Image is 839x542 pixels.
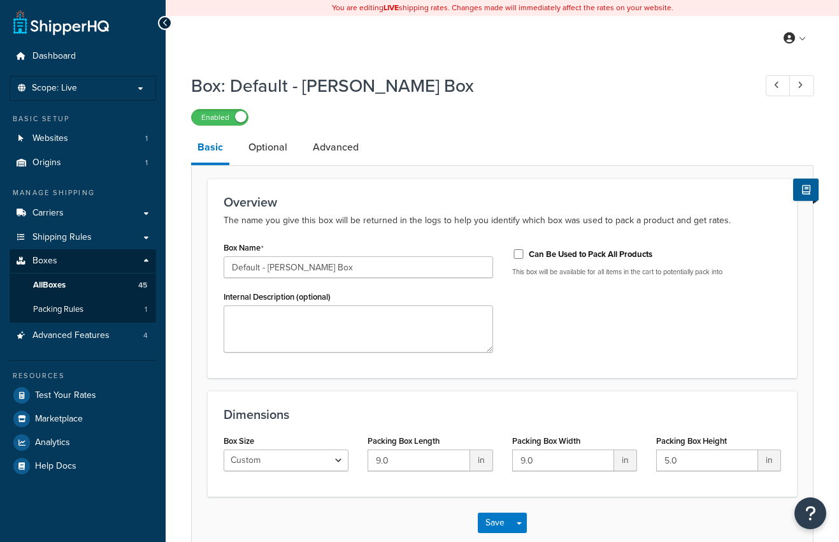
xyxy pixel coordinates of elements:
[512,267,782,277] p: This box will be available for all items in the cart to potentially pack into
[224,407,781,421] h3: Dimensions
[10,151,156,175] a: Origins1
[32,133,68,144] span: Websites
[35,390,96,401] span: Test Your Rates
[10,226,156,249] a: Shipping Rules
[614,450,637,471] span: in
[32,208,64,219] span: Carriers
[35,414,83,425] span: Marketplace
[145,133,148,144] span: 1
[192,110,248,125] label: Enabled
[368,436,440,446] label: Packing Box Length
[224,292,331,302] label: Internal Description (optional)
[10,187,156,198] div: Manage Shipping
[32,83,77,94] span: Scope: Live
[32,51,76,62] span: Dashboard
[33,304,83,315] span: Packing Rules
[10,127,156,150] a: Websites1
[33,280,66,291] span: All Boxes
[766,75,791,96] a: Previous Record
[10,45,156,68] a: Dashboard
[224,243,264,253] label: Box Name
[145,304,147,315] span: 1
[32,256,57,267] span: Boxes
[35,437,70,448] span: Analytics
[10,407,156,430] a: Marketplace
[35,461,76,472] span: Help Docs
[145,157,148,168] span: 1
[10,370,156,381] div: Resources
[224,213,781,228] p: The name you give this box will be returned in the logs to help you identify which box was used t...
[242,132,294,163] a: Optional
[224,195,781,209] h3: Overview
[478,513,512,533] button: Save
[10,249,156,322] li: Boxes
[529,249,652,260] label: Can Be Used to Pack All Products
[143,330,148,341] span: 4
[10,324,156,348] a: Advanced Features4
[32,330,110,341] span: Advanced Features
[656,436,727,446] label: Packing Box Height
[10,384,156,407] a: Test Your Rates
[10,324,156,348] li: Advanced Features
[32,232,92,243] span: Shipping Rules
[10,127,156,150] li: Websites
[10,201,156,225] a: Carriers
[793,179,819,201] button: Show Help Docs
[10,151,156,175] li: Origins
[789,75,814,96] a: Next Record
[10,298,156,321] li: Packing Rules
[470,450,493,471] span: in
[10,298,156,321] a: Packing Rules1
[10,431,156,454] a: Analytics
[306,132,365,163] a: Advanced
[32,157,61,168] span: Origins
[10,114,156,124] div: Basic Setup
[10,249,156,273] a: Boxes
[384,2,399,13] b: LIVE
[10,274,156,297] a: AllBoxes45
[138,280,147,291] span: 45
[512,436,580,446] label: Packing Box Width
[191,132,229,165] a: Basic
[794,497,826,529] button: Open Resource Center
[758,450,781,471] span: in
[224,436,254,446] label: Box Size
[10,455,156,478] a: Help Docs
[191,73,742,98] h1: Box: Default - [PERSON_NAME] Box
